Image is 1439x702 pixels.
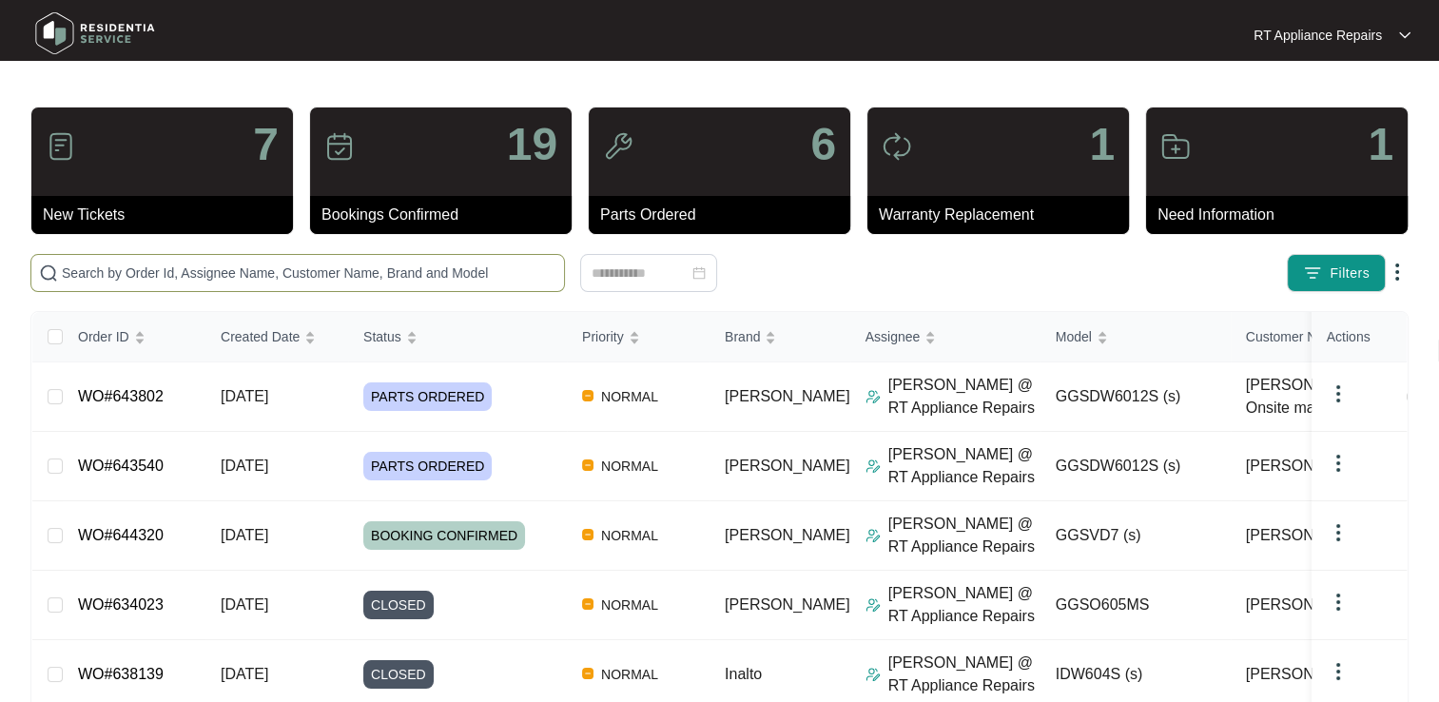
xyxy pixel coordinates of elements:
a: WO#644320 [78,527,164,543]
span: CLOSED [363,660,434,689]
p: Need Information [1157,204,1408,226]
span: CLOSED [363,591,434,619]
img: icon [882,131,912,162]
span: [PERSON_NAME] [1246,455,1371,478]
span: PARTS ORDERED [363,452,492,480]
p: 6 [810,122,836,167]
span: Inalto [725,666,762,682]
td: GGSDW6012S (s) [1040,362,1231,432]
span: [PERSON_NAME]- Onsite ma... [1246,374,1396,419]
span: [DATE] [221,666,268,682]
span: Brand [725,326,760,347]
img: Vercel Logo [582,598,593,610]
p: New Tickets [43,204,293,226]
img: Assigner Icon [865,528,881,543]
a: WO#638139 [78,666,164,682]
p: Bookings Confirmed [321,204,572,226]
img: icon [603,131,633,162]
p: 1 [1368,122,1393,167]
span: [PERSON_NAME] [1246,663,1371,686]
img: Vercel Logo [582,668,593,679]
p: Parts Ordered [600,204,850,226]
p: RT Appliance Repairs [1254,26,1382,45]
span: [PERSON_NAME] [725,596,850,613]
span: NORMAL [593,385,666,408]
span: [PERSON_NAME] [725,458,850,474]
span: Filters [1330,263,1370,283]
span: Order ID [78,326,129,347]
img: residentia service logo [29,5,162,62]
a: WO#643802 [78,388,164,404]
a: WO#634023 [78,596,164,613]
th: Created Date [205,312,348,362]
img: Assigner Icon [865,667,881,682]
p: [PERSON_NAME] @ RT Appliance Repairs [888,443,1040,489]
span: [PERSON_NAME] [725,388,850,404]
th: Model [1040,312,1231,362]
img: Vercel Logo [582,529,593,540]
p: 7 [253,122,279,167]
span: NORMAL [593,594,666,616]
span: NORMAL [593,663,666,686]
img: icon [1160,131,1191,162]
th: Order ID [63,312,205,362]
th: Actions [1312,312,1407,362]
span: Status [363,326,401,347]
span: NORMAL [593,524,666,547]
img: dropdown arrow [1399,30,1410,40]
th: Priority [567,312,710,362]
img: Assigner Icon [865,597,881,613]
span: [DATE] [221,388,268,404]
span: Priority [582,326,624,347]
img: search-icon [39,263,58,283]
span: [PERSON_NAME] [1246,524,1371,547]
img: Assigner Icon [865,389,881,404]
img: dropdown arrow [1386,261,1409,283]
a: WO#643540 [78,458,164,474]
th: Brand [710,312,850,362]
p: 1 [1089,122,1115,167]
p: [PERSON_NAME] @ RT Appliance Repairs [888,652,1040,697]
p: [PERSON_NAME] @ RT Appliance Repairs [888,582,1040,628]
img: dropdown arrow [1327,452,1350,475]
span: Assignee [865,326,921,347]
p: 19 [507,122,557,167]
td: GGSO605MS [1040,571,1231,640]
button: filter iconFilters [1287,254,1386,292]
th: Assignee [850,312,1040,362]
span: Customer Name [1246,326,1343,347]
img: Vercel Logo [582,390,593,401]
th: Customer Name [1231,312,1421,362]
span: [DATE] [221,527,268,543]
td: GGSVD7 (s) [1040,501,1231,571]
p: Warranty Replacement [879,204,1129,226]
img: dropdown arrow [1327,660,1350,683]
span: [PERSON_NAME] [1246,594,1371,616]
span: BOOKING CONFIRMED [363,521,525,550]
p: [PERSON_NAME] @ RT Appliance Repairs [888,374,1040,419]
p: [PERSON_NAME] @ RT Appliance Repairs [888,513,1040,558]
img: icon [324,131,355,162]
th: Status [348,312,567,362]
img: dropdown arrow [1327,521,1350,544]
img: icon [46,131,76,162]
td: GGSDW6012S (s) [1040,432,1231,501]
img: dropdown arrow [1327,382,1350,405]
img: dropdown arrow [1327,591,1350,614]
span: NORMAL [593,455,666,478]
span: [DATE] [221,458,268,474]
input: Search by Order Id, Assignee Name, Customer Name, Brand and Model [62,263,556,283]
img: Assigner Icon [865,458,881,474]
span: Created Date [221,326,300,347]
span: Model [1056,326,1092,347]
img: filter icon [1303,263,1322,283]
span: [DATE] [221,596,268,613]
span: PARTS ORDERED [363,382,492,411]
img: Vercel Logo [582,459,593,471]
span: [PERSON_NAME] [725,527,850,543]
